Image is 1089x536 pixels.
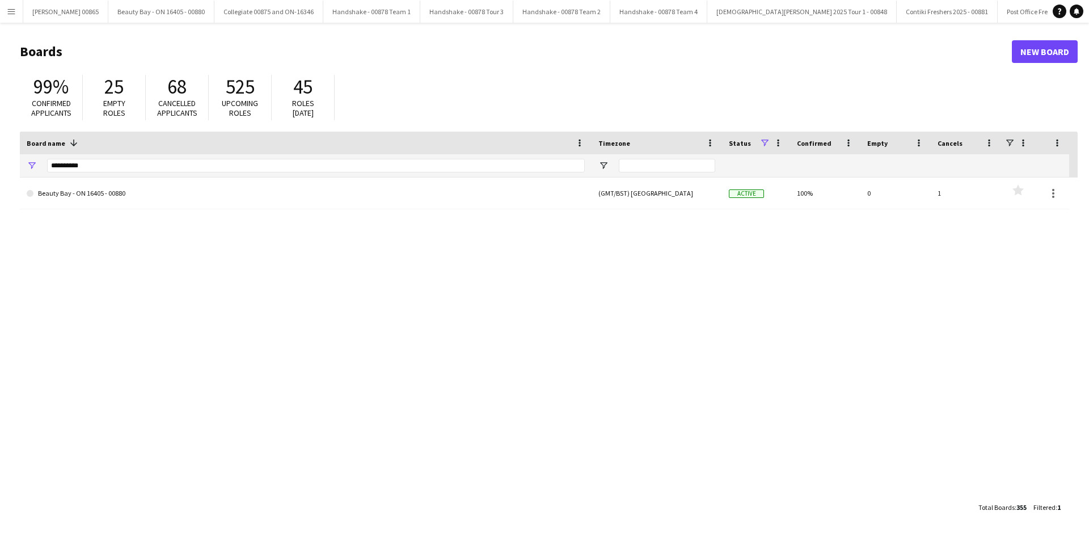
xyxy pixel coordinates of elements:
[47,159,585,172] input: Board name Filter Input
[222,98,258,118] span: Upcoming roles
[513,1,610,23] button: Handshake - 00878 Team 2
[420,1,513,23] button: Handshake - 00878 Tour 3
[103,98,125,118] span: Empty roles
[897,1,998,23] button: Contiki Freshers 2025 - 00881
[978,503,1015,512] span: Total Boards
[1033,503,1056,512] span: Filtered
[707,1,897,23] button: [DEMOGRAPHIC_DATA][PERSON_NAME] 2025 Tour 1 - 00848
[797,139,831,147] span: Confirmed
[293,74,313,99] span: 45
[1033,496,1061,518] div: :
[931,178,1001,209] div: 1
[104,74,124,99] span: 25
[157,98,197,118] span: Cancelled applicants
[619,159,715,172] input: Timezone Filter Input
[1057,503,1061,512] span: 1
[167,74,187,99] span: 68
[27,178,585,209] a: Beauty Bay - ON 16405 - 00880
[729,189,764,198] span: Active
[610,1,707,23] button: Handshake - 00878 Team 4
[592,178,722,209] div: (GMT/BST) [GEOGRAPHIC_DATA]
[598,161,609,171] button: Open Filter Menu
[226,74,255,99] span: 525
[23,1,108,23] button: [PERSON_NAME] 00865
[108,1,214,23] button: Beauty Bay - ON 16405 - 00880
[20,43,1012,60] h1: Boards
[790,178,860,209] div: 100%
[27,139,65,147] span: Board name
[1012,40,1078,63] a: New Board
[33,74,69,99] span: 99%
[860,178,931,209] div: 0
[598,139,630,147] span: Timezone
[31,98,71,118] span: Confirmed applicants
[214,1,323,23] button: Collegiate 00875 and ON-16346
[27,161,37,171] button: Open Filter Menu
[1016,503,1027,512] span: 355
[938,139,963,147] span: Cancels
[867,139,888,147] span: Empty
[292,98,314,118] span: Roles [DATE]
[978,496,1027,518] div: :
[323,1,420,23] button: Handshake - 00878 Team 1
[729,139,751,147] span: Status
